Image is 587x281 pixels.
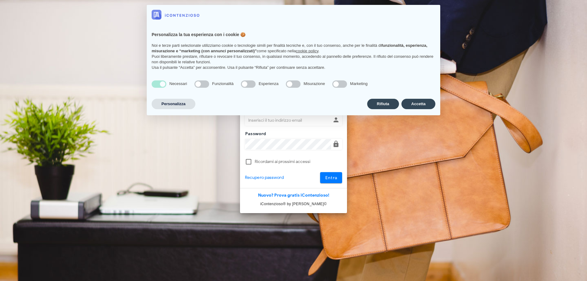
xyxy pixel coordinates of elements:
[212,81,234,86] span: Funzionalità
[152,54,435,65] p: Puoi liberamente prestare, rifiutare o revocare il tuo consenso, in qualsiasi momento, accedendo ...
[152,99,195,109] button: Personalizza
[350,81,367,86] span: Marketing
[255,159,342,165] label: Ricordami ai prossimi accessi
[259,81,279,86] span: Esperienza
[401,99,435,109] button: Accetta
[169,81,187,86] span: Necessari
[243,131,266,137] label: Password
[258,193,329,198] a: Nuovo? Prova gratis iContenzioso!
[245,174,284,181] a: Recupero password
[152,32,435,38] h2: Personalizza la tua esperienza con i cookie 🍪
[245,115,331,125] input: Inserisci il tuo indirizzo email
[152,10,199,20] img: logo
[367,99,399,109] button: Rifiuta
[152,43,435,54] p: Noi e terze parti selezionate utilizziamo cookie o tecnologie simili per finalità tecniche e, con...
[296,49,318,53] a: cookie policy - il link si apre in una nuova scheda
[152,65,435,70] p: Usa il pulsante “Accetta” per acconsentire. Usa il pulsante “Rifiuta” per continuare senza accett...
[152,43,427,53] strong: funzionalità, esperienza, misurazione e “marketing (con annunci personalizzati)”
[325,175,338,180] span: Entra
[320,172,342,183] button: Entra
[304,81,325,86] span: Misurazione
[240,201,347,207] p: iContenzioso® by [PERSON_NAME]©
